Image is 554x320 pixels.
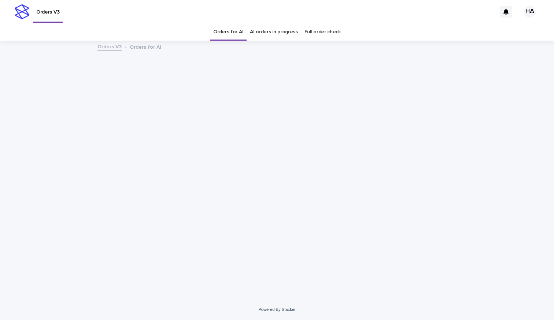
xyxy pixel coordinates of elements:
[258,307,295,312] a: Powered By Stacker
[15,4,29,19] img: stacker-logo-s-only.png
[250,23,298,41] a: AI orders in progress
[524,6,536,18] div: HA
[130,42,161,51] p: Orders for AI
[304,23,341,41] a: Full order check
[97,42,122,51] a: Orders V3
[213,23,243,41] a: Orders for AI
